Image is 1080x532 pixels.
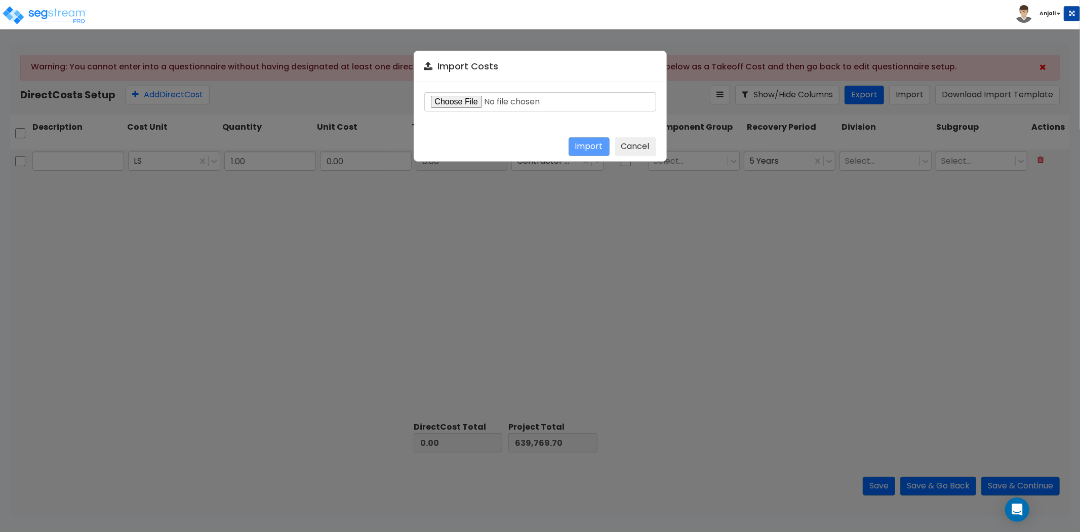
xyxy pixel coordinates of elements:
[615,137,656,156] button: Cancel
[569,137,610,156] button: Import
[1039,10,1056,17] b: Anjali
[1015,5,1033,23] img: avatar.png
[2,5,88,25] img: logo_pro_r.png
[424,61,656,71] h4: Import Costs
[1005,498,1029,522] div: Open Intercom Messenger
